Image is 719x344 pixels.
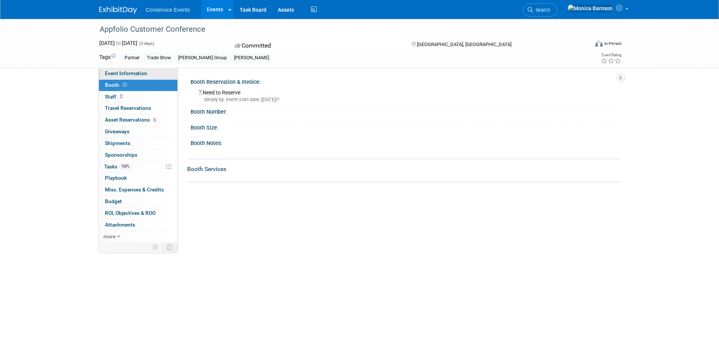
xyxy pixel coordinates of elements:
[146,7,190,13] span: Conservice Events
[105,175,127,181] span: Playbook
[523,3,557,17] a: Search
[122,54,142,62] div: Partner
[149,242,162,252] td: Personalize Event Tab Strip
[105,152,137,158] span: Sponsorships
[99,231,177,242] a: more
[567,4,613,12] img: Monica Barnson
[604,41,622,46] div: In-Person
[99,40,137,46] span: [DATE] [DATE]
[105,222,135,228] span: Attachments
[191,76,620,86] div: Booth Reservation & Invoice:
[105,94,124,100] span: Staff
[162,242,177,252] td: Toggle Event Tabs
[121,82,128,88] span: Booth not reserved yet
[99,184,177,196] a: Misc. Expenses & Credits
[105,187,164,193] span: Misc. Expenses & Credits
[152,117,157,123] span: 6
[105,70,147,76] span: Event Information
[99,161,177,173] a: Tasks100%
[544,39,622,51] div: Event Format
[103,233,115,239] span: more
[99,91,177,103] a: Staff2
[99,150,177,161] a: Sponsorships
[99,173,177,184] a: Playbook
[105,82,128,88] span: Booth
[99,6,137,14] img: ExhibitDay
[105,198,122,204] span: Budget
[99,138,177,149] a: Shipments
[601,53,621,57] div: Event Rating
[115,40,122,46] span: to
[99,114,177,126] a: Asset Reservations6
[533,7,550,13] span: Search
[99,68,177,79] a: Event Information
[232,54,271,62] div: [PERSON_NAME]
[187,165,620,173] div: Booth Services
[99,219,177,231] a: Attachments
[191,122,620,131] div: Booth Size:
[191,106,620,116] div: Booth Number:
[99,208,177,219] a: ROI, Objectives & ROO
[105,210,156,216] span: ROI, Objectives & ROO
[417,42,511,47] span: [GEOGRAPHIC_DATA], [GEOGRAPHIC_DATA]
[139,41,154,46] span: (3 days)
[105,140,130,146] span: Shipments
[97,23,577,36] div: Appfolio Customer Conference
[118,94,124,99] span: 2
[99,126,177,137] a: Giveaways
[99,103,177,114] a: Travel Reservations
[99,53,115,62] td: Tags
[176,54,229,62] div: [PERSON_NAME] Group
[119,164,131,169] span: 100%
[196,87,614,103] div: Need to Reserve
[105,117,157,123] span: Asset Reservations
[105,128,129,134] span: Giveaways
[199,96,614,103] div: Ideally by: event start date ([DATE])?
[99,80,177,91] a: Booth
[104,164,131,170] span: Tasks
[105,105,151,111] span: Travel Reservations
[232,39,399,52] div: Committed
[99,196,177,207] a: Budget
[191,137,620,147] div: Booth Notes:
[595,40,603,46] img: Format-Inperson.png
[145,54,173,62] div: Trade Show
